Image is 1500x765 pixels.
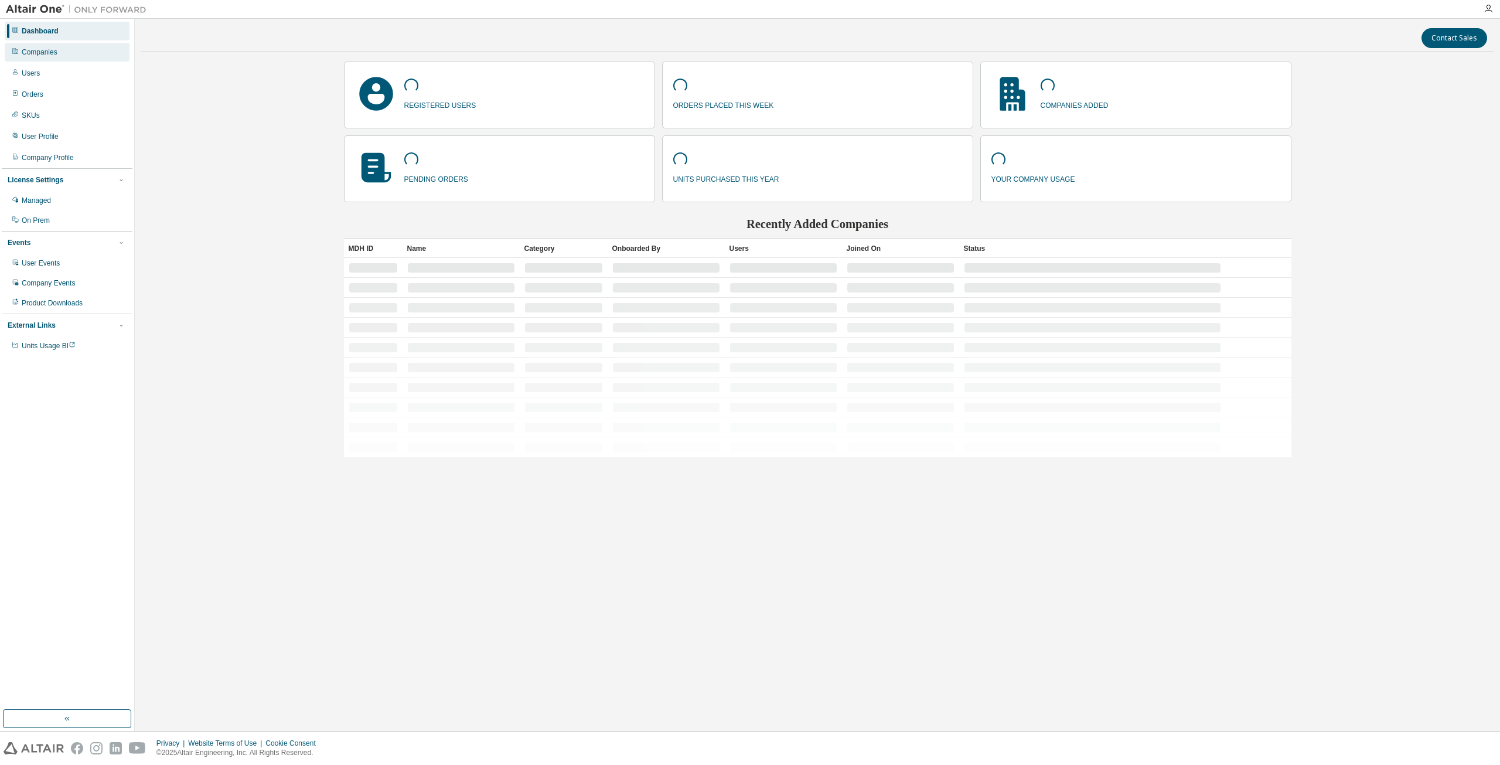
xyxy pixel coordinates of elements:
div: Events [8,238,30,247]
img: youtube.svg [129,742,146,754]
p: your company usage [991,171,1075,185]
img: linkedin.svg [110,742,122,754]
div: Cookie Consent [265,739,322,748]
div: License Settings [8,175,63,185]
div: Companies [22,47,57,57]
button: Contact Sales [1421,28,1487,48]
div: Company Profile [22,153,74,162]
p: pending orders [404,171,468,185]
div: Website Terms of Use [188,739,265,748]
div: On Prem [22,216,50,225]
p: companies added [1041,97,1109,111]
div: Users [22,69,40,78]
div: Dashboard [22,26,59,36]
div: MDH ID [349,239,398,258]
div: Status [964,239,1221,258]
p: units purchased this year [673,171,779,185]
div: Joined On [847,239,954,258]
div: Onboarded By [612,239,720,258]
div: SKUs [22,111,40,120]
div: Managed [22,196,51,205]
h2: Recently Added Companies [344,216,1291,232]
img: facebook.svg [71,742,83,754]
img: altair_logo.svg [4,742,64,754]
span: Units Usage BI [22,342,76,350]
img: instagram.svg [90,742,103,754]
div: Users [729,239,837,258]
div: User Profile [22,132,59,141]
div: Company Events [22,278,75,288]
div: User Events [22,259,60,268]
div: Category [524,239,603,258]
div: Product Downloads [22,298,83,308]
div: Privacy [156,739,188,748]
p: orders placed this week [673,97,774,111]
div: External Links [8,321,56,330]
div: Orders [22,90,43,99]
p: registered users [404,97,476,111]
p: © 2025 Altair Engineering, Inc. All Rights Reserved. [156,748,323,758]
div: Name [407,239,515,258]
img: Altair One [6,4,152,15]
